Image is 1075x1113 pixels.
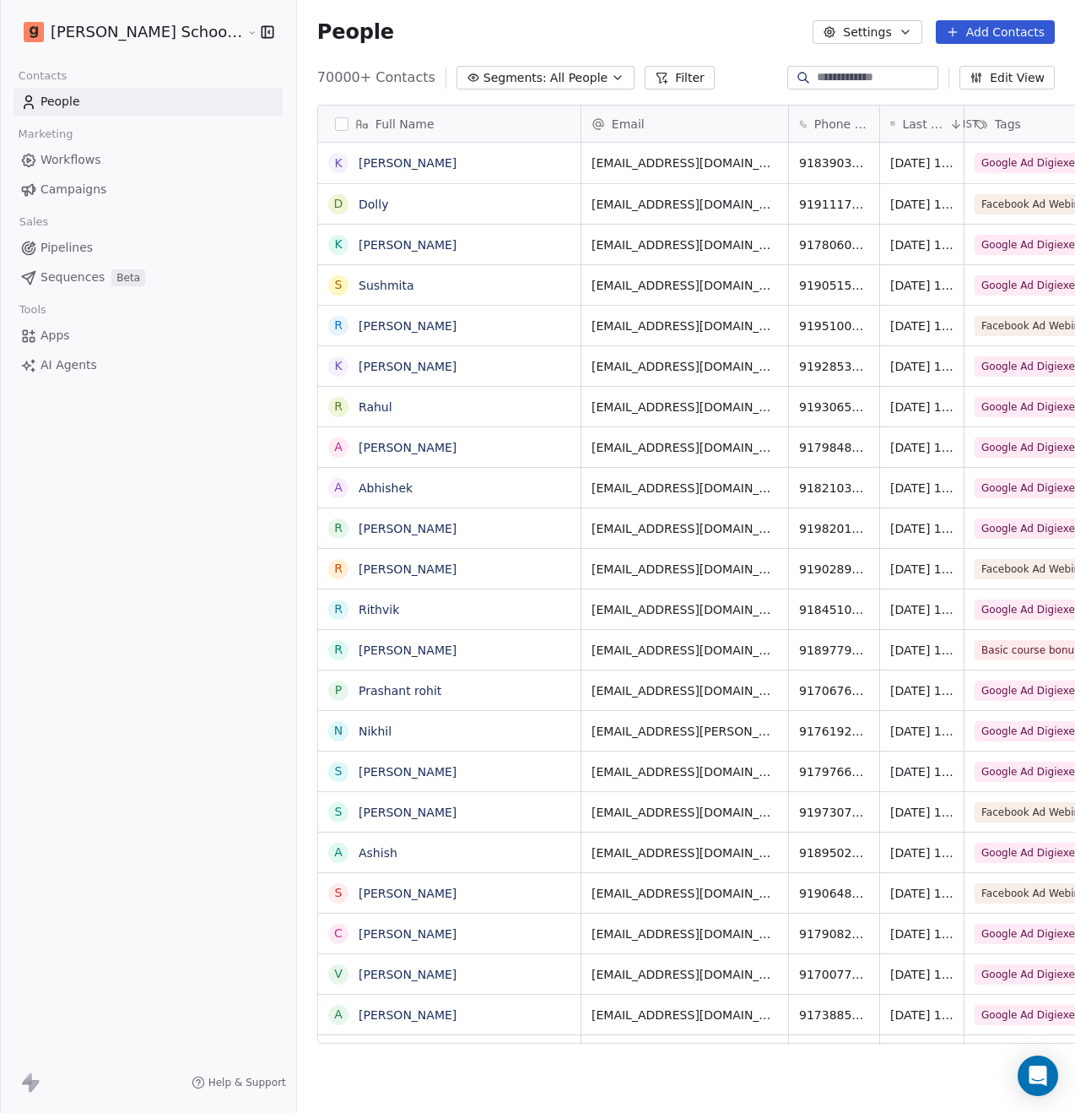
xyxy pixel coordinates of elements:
span: [EMAIL_ADDRESS][DOMAIN_NAME] [592,561,778,578]
span: [EMAIL_ADDRESS][DOMAIN_NAME] [592,642,778,659]
span: [EMAIL_ADDRESS][DOMAIN_NAME] [592,520,778,537]
span: [DATE] 11:17 AM [890,318,953,334]
div: K [334,155,342,172]
div: A [334,438,343,456]
div: Email [581,106,788,142]
span: 919510009110 [799,318,869,334]
span: [EMAIL_ADDRESS][DOMAIN_NAME] [592,277,778,294]
span: [DATE] 11:17 AM [890,196,953,213]
span: Full Name [375,116,435,133]
span: [EMAIL_ADDRESS][PERSON_NAME][DOMAIN_NAME] [592,723,778,740]
span: 917976620247 [799,763,869,780]
img: Goela%20School%20Logos%20(4).png [24,22,44,42]
span: 917619211090 [799,723,869,740]
div: R [334,600,343,618]
a: [PERSON_NAME] [359,1008,456,1022]
span: [DATE] 11:17 AM [890,561,953,578]
a: [PERSON_NAME] [359,319,456,333]
span: 70000+ Contacts [317,68,435,88]
span: [DATE] 11:17 AM [890,480,953,497]
div: k [334,357,342,375]
button: [PERSON_NAME] School of Finance LLP [20,18,235,46]
a: [PERSON_NAME] [359,238,456,252]
span: Sequences [41,269,105,286]
div: Full Name [318,106,581,142]
span: [DATE] 11:17 AM [890,844,953,861]
div: R [334,519,343,537]
span: 918390336828 [799,155,869,171]
span: [DATE] 11:17 AM [890,1007,953,1023]
span: [EMAIL_ADDRESS][DOMAIN_NAME] [592,1007,778,1023]
span: Workflows [41,151,101,169]
div: Last Activity DateIST [880,106,964,142]
div: R [334,560,343,578]
a: [PERSON_NAME] [359,441,456,454]
span: 917984817630 [799,439,869,456]
span: [EMAIL_ADDRESS][DOMAIN_NAME] [592,399,778,415]
a: Campaigns [14,176,283,204]
a: Rahul [359,400,392,414]
span: [EMAIL_ADDRESS][DOMAIN_NAME] [592,439,778,456]
a: Rithvik [359,603,399,616]
span: 919111744418 [799,196,869,213]
a: AI Agents [14,351,283,379]
span: 917388544116 [799,1007,869,1023]
div: A [334,1006,343,1023]
div: S [334,276,342,294]
span: [EMAIL_ADDRESS][DOMAIN_NAME] [592,358,778,375]
span: [EMAIL_ADDRESS][DOMAIN_NAME] [592,885,778,902]
span: [DATE] 11:17 AM [890,601,953,618]
span: Last Activity Date [902,116,945,133]
a: People [14,88,283,116]
a: [PERSON_NAME] [359,927,456,941]
span: Pipelines [41,239,93,257]
div: N [334,722,343,740]
span: Tools [12,297,53,323]
div: grid [318,143,581,1045]
span: Phone Number [814,116,869,133]
a: [PERSON_NAME] [359,562,456,576]
span: 918977999945 [799,642,869,659]
a: Help & Support [192,1076,286,1089]
span: People [317,19,394,45]
button: Edit View [959,66,1055,90]
a: SequencesBeta [14,263,283,291]
a: Dolly [359,198,388,211]
span: [EMAIL_ADDRESS][DOMAIN_NAME] [592,318,778,334]
span: [DATE] 11:17 AM [890,439,953,456]
div: Phone Number [789,106,879,142]
span: [DATE] 11:17 AM [890,520,953,537]
div: D [333,195,343,213]
span: 917806024597 [799,236,869,253]
a: Nikhil [359,725,392,738]
div: S [334,884,342,902]
span: 917908203015 [799,926,869,942]
a: Pipelines [14,234,283,262]
span: Contacts [11,63,74,89]
span: [EMAIL_ADDRESS][DOMAIN_NAME] [592,155,778,171]
div: C [334,925,343,942]
div: R [334,317,343,334]
a: Ashish [359,846,397,860]
span: 918451007988 [799,601,869,618]
div: V [334,965,343,983]
div: Open Intercom Messenger [1018,1056,1058,1096]
span: 919051521073 [799,277,869,294]
a: [PERSON_NAME] [359,887,456,900]
button: Add Contacts [936,20,1055,44]
span: [DATE] 11:17 AM [890,966,953,983]
span: [EMAIL_ADDRESS][DOMAIN_NAME] [592,236,778,253]
span: All People [550,69,608,87]
span: [EMAIL_ADDRESS][DOMAIN_NAME] [592,682,778,699]
span: [DATE] 11:17 AM [890,277,953,294]
span: [EMAIL_ADDRESS][DOMAIN_NAME] [592,601,778,618]
span: [DATE] 11:17 AM [890,723,953,740]
span: Help & Support [208,1076,286,1089]
a: [PERSON_NAME] [359,643,456,657]
a: [PERSON_NAME] [359,968,456,981]
span: Apps [41,327,70,345]
span: Segments: [483,69,547,87]
span: Email [612,116,645,133]
span: 919028912851 [799,561,869,578]
span: [EMAIL_ADDRESS][DOMAIN_NAME] [592,480,778,497]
